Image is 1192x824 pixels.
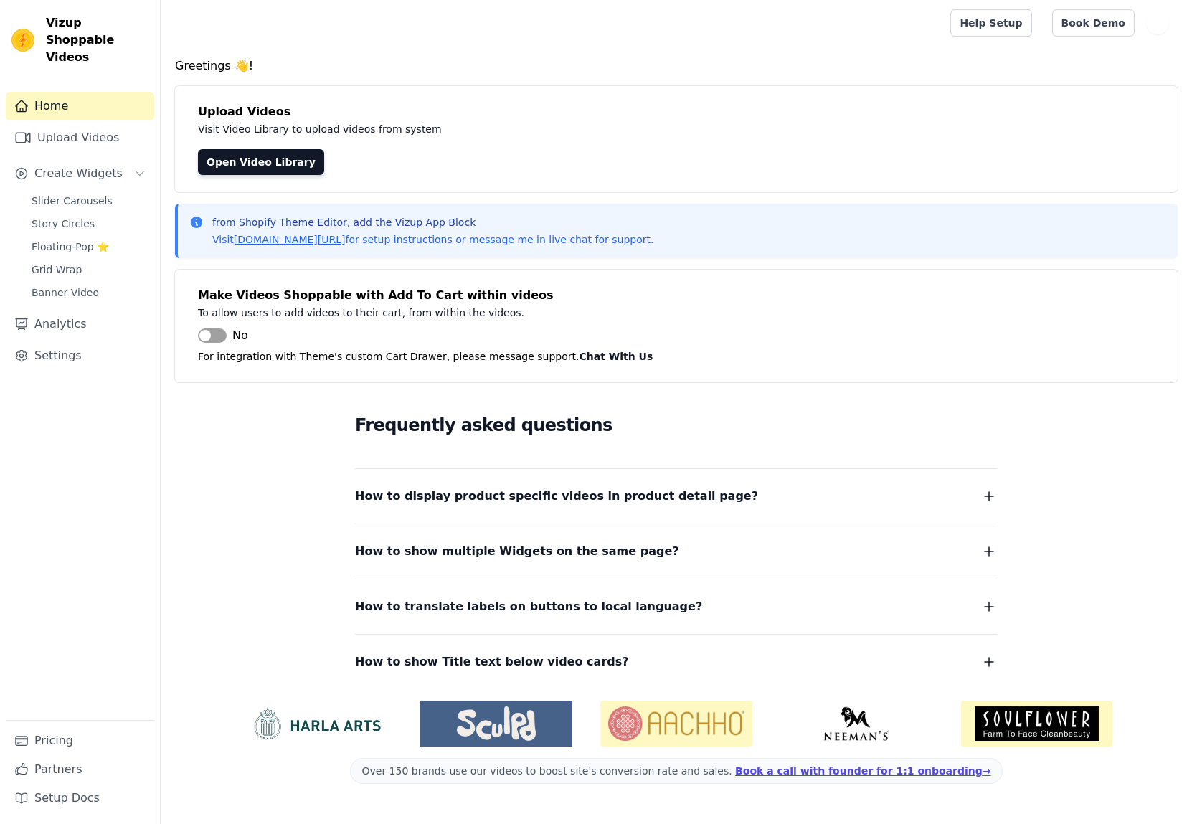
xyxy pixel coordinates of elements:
[198,348,1155,365] p: For integration with Theme's custom Cart Drawer, please message support.
[23,214,154,234] a: Story Circles
[355,652,629,672] span: How to show Title text below video cards?
[23,237,154,257] a: Floating-Pop ⭐
[355,486,758,506] span: How to display product specific videos in product detail page?
[355,411,998,440] h2: Frequently asked questions
[6,92,154,120] a: Home
[32,285,99,300] span: Banner Video
[234,234,346,245] a: [DOMAIN_NAME][URL]
[580,348,653,365] button: Chat With Us
[198,120,841,138] p: Visit Video Library to upload videos from system
[32,217,95,231] span: Story Circles
[420,706,572,741] img: Sculpd US
[198,287,1155,304] h4: Make Videos Shoppable with Add To Cart within videos
[6,159,154,188] button: Create Widgets
[781,706,932,741] img: Neeman's
[46,14,148,66] span: Vizup Shoppable Videos
[23,283,154,303] a: Banner Video
[198,149,324,175] a: Open Video Library
[34,165,123,182] span: Create Widgets
[950,9,1031,37] a: Help Setup
[32,240,109,254] span: Floating-Pop ⭐
[11,29,34,52] img: Vizup
[23,191,154,211] a: Slider Carousels
[600,701,752,747] img: Aachho
[32,194,113,208] span: Slider Carousels
[6,784,154,813] a: Setup Docs
[355,541,998,562] button: How to show multiple Widgets on the same page?
[6,755,154,784] a: Partners
[6,123,154,152] a: Upload Videos
[355,652,998,672] button: How to show Title text below video cards?
[355,597,702,617] span: How to translate labels on buttons to local language?
[198,103,1155,120] h4: Upload Videos
[6,341,154,370] a: Settings
[355,486,998,506] button: How to display product specific videos in product detail page?
[32,262,82,277] span: Grid Wrap
[232,327,248,344] span: No
[6,726,154,755] a: Pricing
[198,327,248,344] button: No
[355,597,998,617] button: How to translate labels on buttons to local language?
[735,765,990,777] a: Book a call with founder for 1:1 onboarding
[23,260,154,280] a: Grid Wrap
[175,57,1178,75] h4: Greetings 👋!
[212,232,653,247] p: Visit for setup instructions or message me in live chat for support.
[6,310,154,338] a: Analytics
[198,304,841,321] p: To allow users to add videos to their cart, from within the videos.
[240,706,392,741] img: HarlaArts
[961,701,1112,747] img: Soulflower
[212,215,653,229] p: from Shopify Theme Editor, add the Vizup App Block
[1052,9,1135,37] a: Book Demo
[355,541,679,562] span: How to show multiple Widgets on the same page?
